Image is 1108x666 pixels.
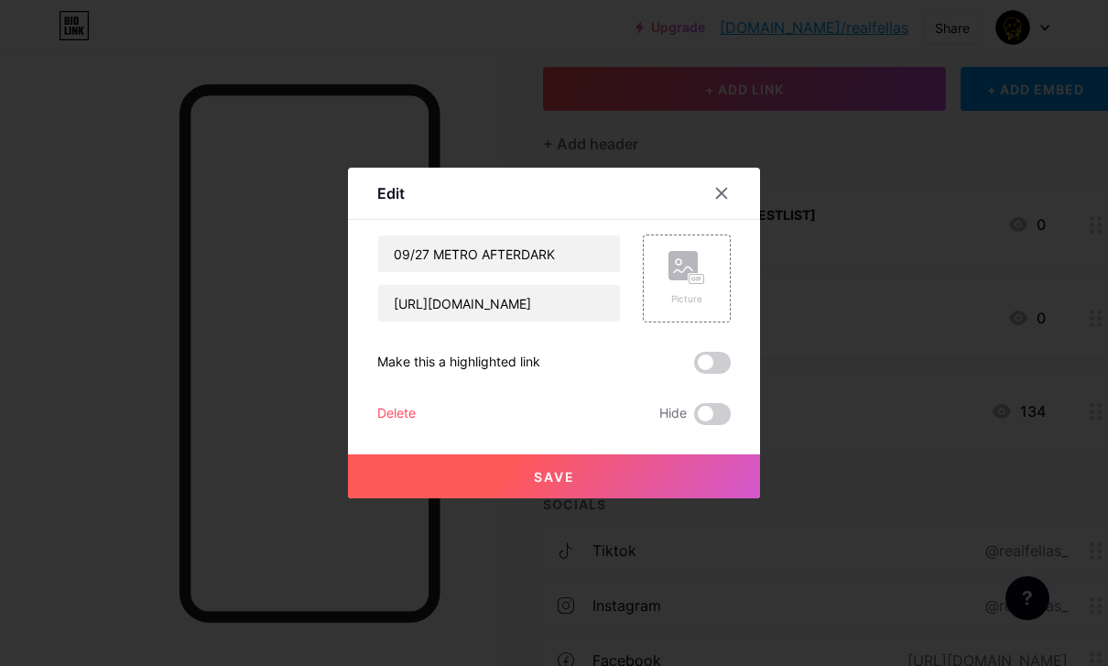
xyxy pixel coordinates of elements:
input: URL [378,285,620,322]
div: Make this a highlighted link [377,352,540,374]
span: Save [534,469,575,485]
span: Hide [659,403,687,425]
input: Title [378,235,620,272]
div: Edit [377,182,405,204]
button: Save [348,454,760,498]
div: Delete [377,403,416,425]
div: Picture [668,292,705,306]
